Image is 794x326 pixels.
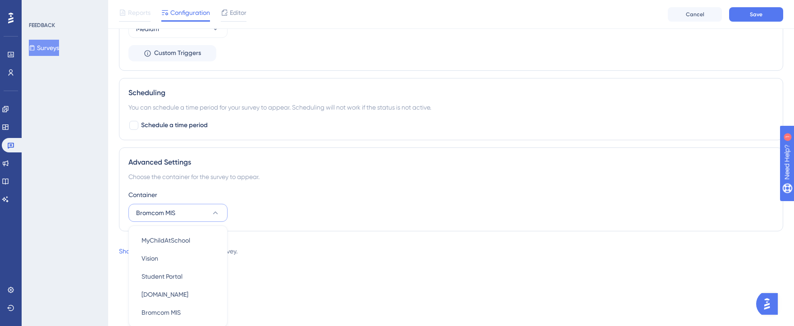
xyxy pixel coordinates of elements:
span: Configuration [170,7,210,18]
span: Medium [136,23,159,34]
div: Scheduling [128,87,774,98]
span: Bromcom MIS [136,207,175,218]
div: FEEDBACK [29,22,55,29]
span: Bromcom MIS [141,307,181,318]
iframe: UserGuiding AI Assistant Launcher [756,290,783,317]
div: with us about Survey . [119,246,237,257]
button: Vision [134,249,222,267]
span: Student Portal [141,271,183,282]
span: Schedule a time period [141,120,208,131]
button: Save [729,7,783,22]
div: Advanced Settings [128,157,774,168]
div: 1 [63,5,65,12]
button: Medium [128,20,228,38]
span: Custom Triggers [154,48,201,59]
div: Container [128,189,774,200]
span: MyChildAtSchool [141,235,190,246]
span: [DOMAIN_NAME] [141,289,188,300]
button: Custom Triggers [128,45,216,61]
a: Share your thoughts [119,248,177,255]
span: Need Help? [21,2,56,13]
button: Surveys [29,40,59,56]
button: MyChildAtSchool [134,231,222,249]
span: Editor [230,7,246,18]
div: Choose the container for the survey to appear. [128,171,774,182]
button: [DOMAIN_NAME] [134,285,222,303]
button: Bromcom MIS [134,303,222,321]
button: Cancel [668,7,722,22]
button: Student Portal [134,267,222,285]
span: Vision [141,253,158,264]
div: You can schedule a time period for your survey to appear. Scheduling will not work if the status ... [128,102,774,113]
span: Reports [128,7,151,18]
span: Save [750,11,762,18]
button: Bromcom MIS [128,204,228,222]
span: Cancel [686,11,704,18]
